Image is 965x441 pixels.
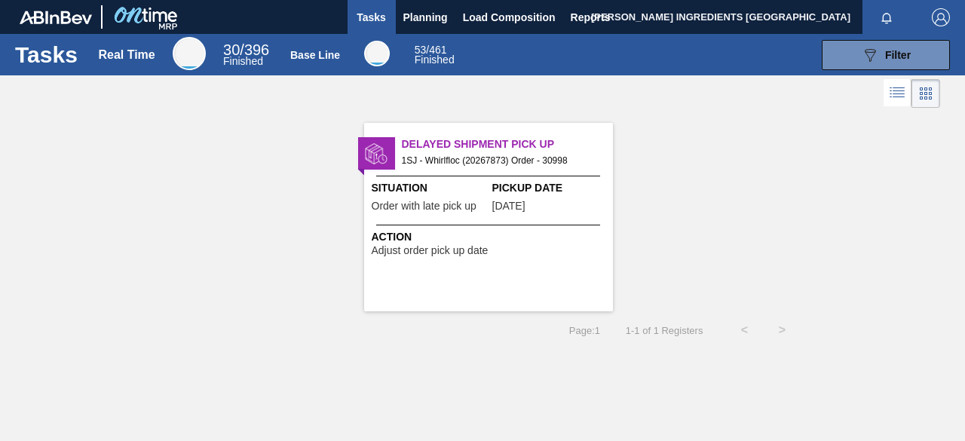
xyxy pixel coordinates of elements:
[822,40,950,70] button: Filter
[290,49,340,61] div: Base Line
[364,41,390,66] div: Base Line
[932,8,950,26] img: Logout
[911,79,940,108] div: Card Vision
[173,37,206,70] div: Real Time
[415,44,447,56] span: / 461
[415,45,455,65] div: Base Line
[20,11,92,24] img: TNhmsLtSVTkK8tSr43FrP2fwEKptu5GPRR3wAAAABJRU5ErkJggg==
[223,41,240,58] span: 30
[372,245,489,256] span: Adjust order pick up date
[223,41,269,58] span: / 396
[98,48,155,62] div: Real Time
[402,136,613,152] span: Delayed Shipment Pick Up
[403,8,448,26] span: Planning
[223,44,269,66] div: Real Time
[492,201,525,212] span: 08/23/2025
[372,201,476,212] span: Order with late pick up
[725,311,763,349] button: <
[355,8,388,26] span: Tasks
[15,46,78,63] h1: Tasks
[402,152,601,169] span: 1SJ - Whirlfloc (20267873) Order - 30998
[223,55,263,67] span: Finished
[365,142,388,165] img: status
[415,44,427,56] span: 53
[372,180,489,196] span: Situation
[862,7,911,28] button: Notifications
[885,49,911,61] span: Filter
[571,8,611,26] span: Reports
[415,54,455,66] span: Finished
[372,229,609,245] span: Action
[623,325,703,336] span: 1 - 1 of 1 Registers
[763,311,801,349] button: >
[569,325,600,336] span: Page : 1
[463,8,556,26] span: Load Composition
[884,79,911,108] div: List Vision
[492,180,609,196] span: Pickup Date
